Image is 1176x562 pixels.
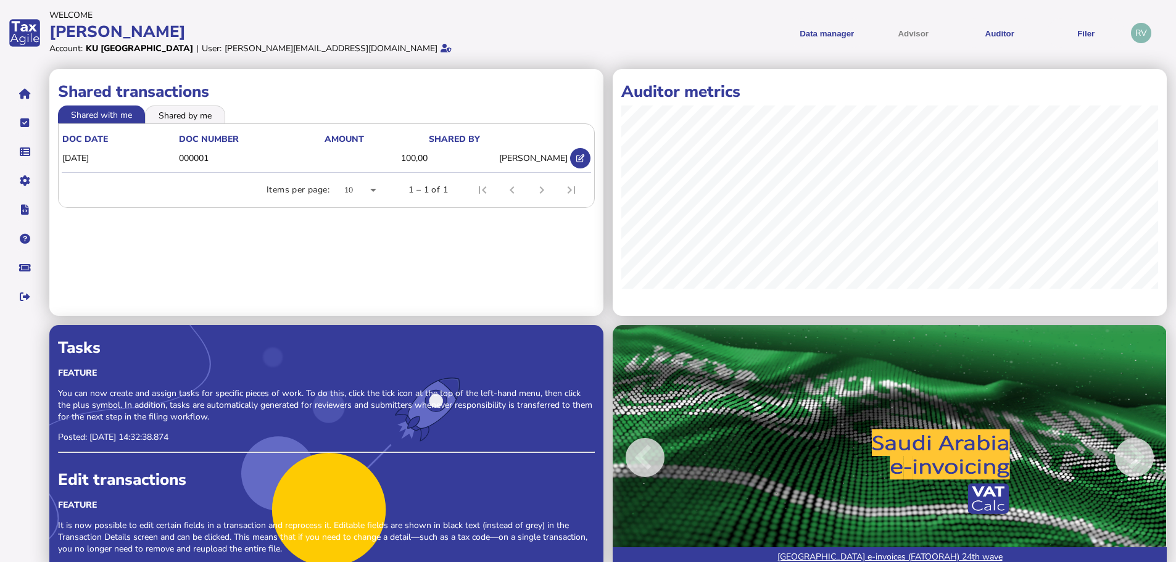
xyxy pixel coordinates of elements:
div: Profile settings [1131,23,1151,43]
div: Feature [58,499,595,511]
td: [PERSON_NAME] [428,146,568,171]
div: [PERSON_NAME] [49,21,584,43]
td: 100,00 [324,146,428,171]
button: Manage settings [12,168,38,194]
div: User: [202,43,222,54]
i: Email verified [441,44,452,52]
div: Edit transactions [58,469,595,490]
div: shared by [429,133,480,145]
button: Raise a support ticket [12,255,38,281]
div: doc number [179,133,323,145]
div: doc date [62,133,178,145]
td: 000001 [178,146,323,171]
button: Developer hub links [12,197,38,223]
div: doc date [62,133,108,145]
button: Open shared transaction [570,148,590,168]
div: Welcome [49,9,584,21]
button: Sign out [12,284,38,310]
div: doc number [179,133,239,145]
button: Help pages [12,226,38,252]
button: Shows a dropdown of Data manager options [788,18,866,48]
button: Next page [527,175,557,205]
button: First page [468,175,497,205]
button: Last page [557,175,586,205]
div: Amount [325,133,428,145]
button: Tasks [12,110,38,136]
p: Posted: [DATE] 14:32:38.874 [58,431,595,443]
h1: Auditor metrics [621,81,1158,102]
div: shared by [429,133,568,145]
td: [DATE] [62,146,178,171]
button: Filer [1047,18,1125,48]
div: Account: [49,43,83,54]
div: Feature [58,367,595,379]
h1: Shared transactions [58,81,595,102]
button: Home [12,81,38,107]
div: [PERSON_NAME][EMAIL_ADDRESS][DOMAIN_NAME] [225,43,437,54]
menu: navigate products [590,18,1125,48]
div: 1 – 1 of 1 [408,184,448,196]
li: Shared by me [145,105,225,123]
div: KU [GEOGRAPHIC_DATA] [86,43,193,54]
button: Shows a dropdown of VAT Advisor options [874,18,952,48]
p: You can now create and assign tasks for specific pieces of work. To do this, click the tick icon ... [58,387,595,423]
button: Auditor [961,18,1038,48]
div: | [196,43,199,54]
div: Tasks [58,337,595,358]
button: Data manager [12,139,38,165]
p: It is now possible to edit certain fields in a transaction and reprocess it. Editable fields are ... [58,519,595,555]
div: Amount [325,133,364,145]
div: Items per page: [267,184,329,196]
li: Shared with me [58,105,145,123]
button: Previous page [497,175,527,205]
